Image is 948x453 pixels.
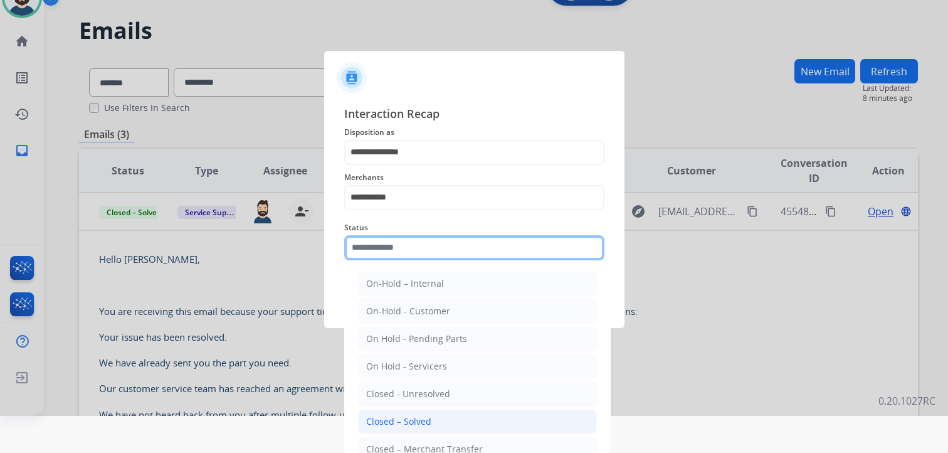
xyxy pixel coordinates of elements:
p: 0.20.1027RC [878,393,935,408]
span: Merchants [344,170,604,185]
div: On Hold - Pending Parts [366,333,467,345]
div: Closed – Solved [366,415,431,428]
img: contactIcon [337,63,367,93]
span: Disposition as [344,125,604,140]
div: Closed - Unresolved [366,388,450,400]
div: On Hold - Servicers [366,360,447,373]
div: On-Hold - Customer [366,305,450,317]
span: Status [344,220,604,235]
div: On-Hold – Internal [366,277,444,290]
span: Interaction Recap [344,105,604,125]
